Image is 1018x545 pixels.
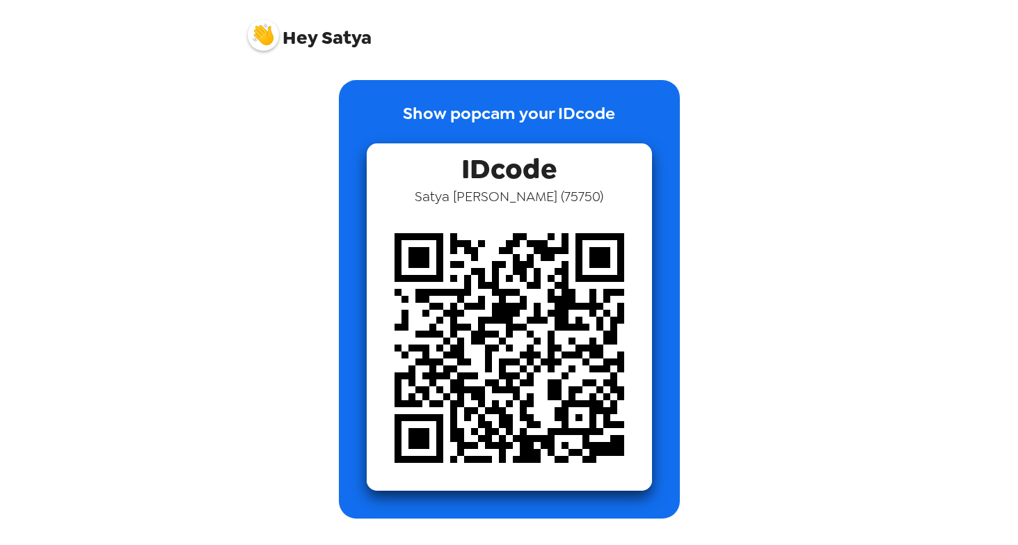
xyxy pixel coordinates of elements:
span: Hey [283,25,317,50]
img: qr code [367,205,652,491]
p: Show popcam your IDcode [403,101,615,143]
span: IDcode [461,143,557,187]
span: Satya [248,13,372,47]
span: Satya [PERSON_NAME] ( 75750 ) [415,187,603,205]
img: profile pic [248,19,279,51]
